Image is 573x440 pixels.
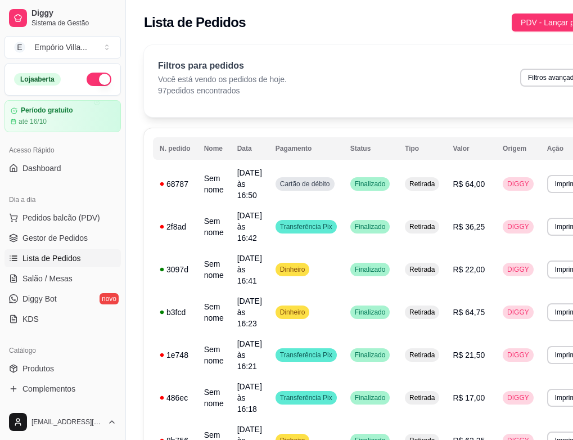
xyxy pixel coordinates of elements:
[353,308,388,317] span: Finalizado
[197,291,231,334] td: Sem nome
[4,141,121,159] div: Acesso Rápido
[505,179,531,188] span: DIGGY
[153,137,197,160] th: N. pedido
[160,349,191,361] div: 1e748
[158,59,287,73] p: Filtros para pedidos
[14,73,61,86] div: Loja aberta
[278,222,335,231] span: Transferência Pix
[278,265,308,274] span: Dinheiro
[237,168,262,200] span: [DATE] às 16:50
[237,254,262,285] span: [DATE] às 16:41
[197,163,231,205] td: Sem nome
[197,205,231,248] td: Sem nome
[4,36,121,59] button: Select a team
[160,307,191,318] div: b3fcd
[407,265,437,274] span: Retirada
[496,137,540,160] th: Origem
[453,351,485,360] span: R$ 21,50
[505,265,531,274] span: DIGGY
[237,339,262,371] span: [DATE] às 16:21
[160,392,191,403] div: 486ec
[4,209,121,227] button: Pedidos balcão (PDV)
[4,290,121,308] a: Diggy Botnovo
[21,106,73,115] article: Período gratuito
[237,382,262,414] span: [DATE] às 16:18
[453,308,485,317] span: R$ 64,75
[505,351,531,360] span: DIGGY
[278,351,335,360] span: Transferência Pix
[197,137,231,160] th: Nome
[4,310,121,328] a: KDS
[453,179,485,188] span: R$ 64,00
[34,42,87,53] div: Empório Villa ...
[31,417,103,426] span: [EMAIL_ADDRESS][DOMAIN_NAME]
[269,137,344,160] th: Pagamento
[4,408,121,435] button: [EMAIL_ADDRESS][DOMAIN_NAME]
[353,222,388,231] span: Finalizado
[160,264,191,275] div: 3097d
[4,159,121,177] a: Dashboard
[344,137,398,160] th: Status
[22,273,73,284] span: Salão / Mesas
[19,117,47,126] article: até 16/10
[87,73,111,86] button: Alterar Status
[4,191,121,209] div: Dia a dia
[4,380,121,398] a: Complementos
[22,293,57,304] span: Diggy Bot
[4,342,121,360] div: Catálogo
[231,137,269,160] th: Data
[407,222,437,231] span: Retirada
[158,85,287,96] p: 97 pedidos encontrados
[158,74,287,85] p: Você está vendo os pedidos de hoje.
[278,179,332,188] span: Cartão de débito
[22,212,100,223] span: Pedidos balcão (PDV)
[278,308,308,317] span: Dinheiro
[398,137,446,160] th: Tipo
[407,393,437,402] span: Retirada
[353,265,388,274] span: Finalizado
[4,360,121,378] a: Produtos
[197,376,231,419] td: Sem nome
[453,222,485,231] span: R$ 36,25
[160,178,191,190] div: 68787
[407,179,437,188] span: Retirada
[197,248,231,291] td: Sem nome
[31,19,116,28] span: Sistema de Gestão
[278,393,335,402] span: Transferência Pix
[353,393,388,402] span: Finalizado
[31,8,116,19] span: Diggy
[22,232,88,244] span: Gestor de Pedidos
[407,308,437,317] span: Retirada
[505,308,531,317] span: DIGGY
[407,351,437,360] span: Retirada
[237,211,262,243] span: [DATE] às 16:42
[446,137,496,160] th: Valor
[22,363,54,374] span: Produtos
[353,179,388,188] span: Finalizado
[144,14,246,32] h2: Lista de Pedidos
[353,351,388,360] span: Finalizado
[4,5,121,32] a: DiggySistema de Gestão
[4,229,121,247] a: Gestor de Pedidos
[453,393,485,402] span: R$ 17,00
[22,313,39,325] span: KDS
[22,253,81,264] span: Lista de Pedidos
[4,249,121,267] a: Lista de Pedidos
[14,42,25,53] span: E
[505,393,531,402] span: DIGGY
[4,270,121,288] a: Salão / Mesas
[197,334,231,376] td: Sem nome
[453,265,485,274] span: R$ 22,00
[22,163,61,174] span: Dashboard
[505,222,531,231] span: DIGGY
[22,383,75,394] span: Complementos
[237,297,262,328] span: [DATE] às 16:23
[4,100,121,132] a: Período gratuitoaté 16/10
[160,221,191,232] div: 2f8ad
